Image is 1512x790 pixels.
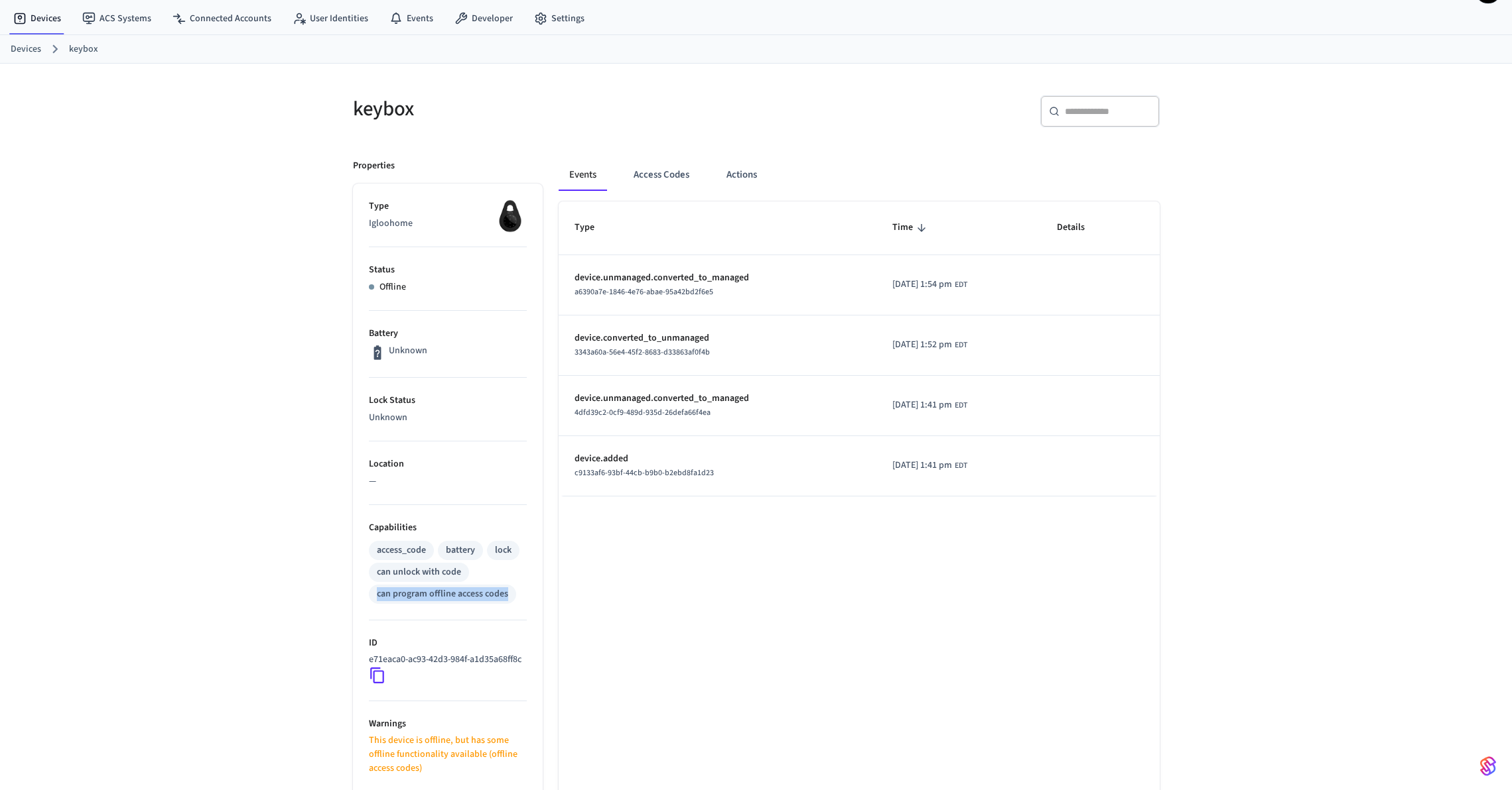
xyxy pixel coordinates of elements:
[72,7,162,30] a: ACS Systems
[559,159,607,191] button: Events
[523,7,595,30] a: Settings
[559,159,1160,191] div: ant example
[955,460,967,472] span: EDT
[353,159,395,173] p: Properties
[955,400,967,412] span: EDT
[369,327,527,341] p: Battery
[282,7,379,30] a: User Identities
[444,7,523,30] a: Developer
[892,459,967,473] div: America/New_York
[162,7,282,30] a: Connected Accounts
[575,347,710,358] span: 3343a60a-56e4-45f2-8683-d33863af0f4b
[369,521,527,535] p: Capabilities
[389,344,427,358] p: Unknown
[575,271,860,285] p: device.unmanaged.converted_to_managed
[892,398,967,412] div: America/New_York
[575,331,860,345] p: device.converted_to_unmanaged
[575,407,711,418] span: 4dfd39c2-0cf9-489d-935d-26defa66f4ea
[955,339,967,351] span: EDT
[369,636,527,650] p: ID
[3,7,72,30] a: Devices
[575,467,714,479] span: c9133af6-93bf-44cb-b9b0-b2ebd8fa1d23
[623,159,700,191] button: Access Codes
[379,280,406,294] p: Offline
[1480,756,1496,777] img: SeamLogoGradient.69752ec5.svg
[369,411,527,425] p: Unknown
[369,199,527,213] p: Type
[892,217,930,238] span: Time
[69,42,98,56] a: keybox
[575,286,713,298] span: a6390a7e-1846-4e76-abae-95a42bd2f6e5
[892,278,952,292] span: [DATE] 1:54 pm
[575,452,860,466] p: device.added
[379,7,444,30] a: Events
[892,338,952,352] span: [DATE] 1:52 pm
[575,392,860,406] p: device.unmanaged.converted_to_managed
[11,42,41,56] a: Devices
[369,457,527,471] p: Location
[716,159,768,191] button: Actions
[1057,217,1102,238] span: Details
[353,95,748,123] h5: keybox
[892,338,967,352] div: America/New_York
[369,394,527,408] p: Lock Status
[892,278,967,292] div: America/New_York
[377,543,426,557] div: access_code
[369,217,527,231] p: Igloohome
[369,263,527,277] p: Status
[446,543,475,557] div: battery
[377,565,461,579] div: can unlock with code
[575,217,612,238] span: Type
[369,717,527,731] p: Warnings
[369,475,527,488] p: —
[892,459,952,473] span: [DATE] 1:41 pm
[892,398,952,412] span: [DATE] 1:41 pm
[494,199,527,233] img: igloohome_igke
[369,653,521,667] p: e71eaca0-ac93-42d3-984f-a1d35a68ff8c
[369,734,527,775] p: This device is offline, but has some offline functionality available (offline access codes)
[495,543,512,557] div: lock
[955,279,967,291] span: EDT
[377,587,508,601] div: can program offline access codes
[559,201,1160,496] table: sticky table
